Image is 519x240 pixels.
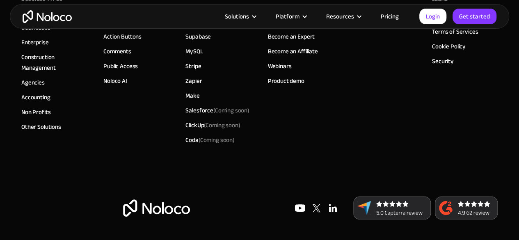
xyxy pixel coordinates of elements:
[204,119,240,131] span: (Coming soon)
[268,61,292,71] a: Webinars
[316,11,370,22] div: Resources
[268,46,318,57] a: Become an Affiliate
[199,134,235,146] span: (Coming soon)
[432,41,466,52] a: Cookie Policy
[419,9,446,24] a: Login
[225,11,249,22] div: Solutions
[103,31,142,42] a: Action Buttons
[23,10,72,23] a: home
[432,56,454,66] a: Security
[21,52,87,73] a: Construction Management
[215,11,265,22] div: Solutions
[265,11,316,22] div: Platform
[370,11,409,22] a: Pricing
[21,77,45,88] a: Agencies
[21,11,87,33] a: Small & Medium Businesses
[21,37,49,48] a: Enterprise
[326,11,354,22] div: Resources
[21,107,50,117] a: Non Profits
[21,92,50,103] a: Accounting
[185,46,203,57] a: MySQL
[185,61,201,71] a: Stripe
[268,31,315,42] a: Become an Expert
[453,9,496,24] a: Get started
[185,75,202,86] a: Zapier
[185,31,211,42] a: Supabase
[268,75,304,86] a: Product demo
[432,26,478,37] a: Terms of Services
[276,11,300,22] div: Platform
[185,120,240,130] div: ClickUp
[185,105,249,116] div: Salesforce
[103,46,131,57] a: Comments
[103,61,138,71] a: Public Access
[103,75,127,86] a: Noloco AI
[213,105,249,116] span: (Coming soon)
[185,90,199,101] a: Make
[21,121,61,132] a: Other Solutions
[185,135,234,145] div: Coda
